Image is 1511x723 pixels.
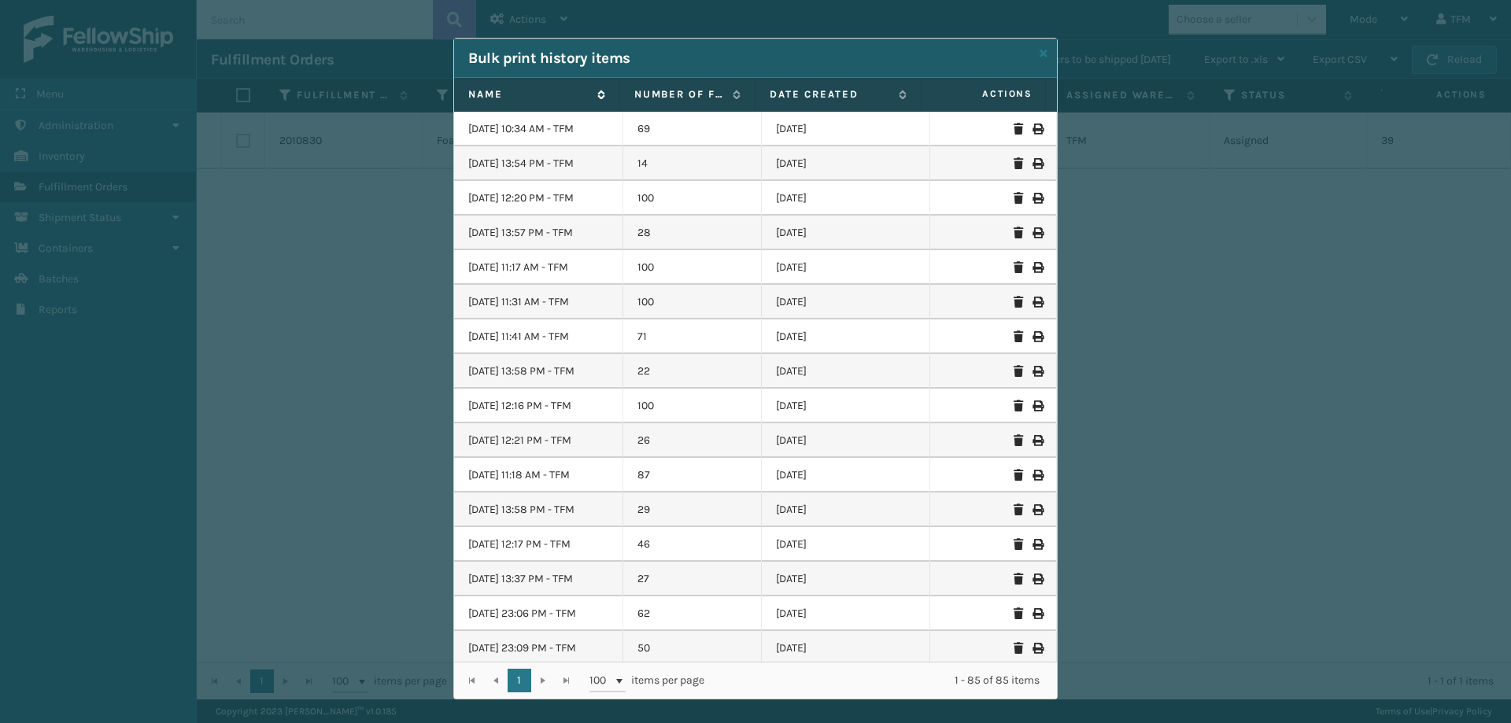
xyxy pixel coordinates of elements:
[1033,435,1042,446] i: Print Bulk History
[762,250,931,285] td: [DATE]
[762,458,931,492] td: [DATE]
[1033,297,1042,308] i: Print Bulk History
[468,537,608,552] p: [DATE] 12:17 PM - TFM
[1014,539,1023,550] i: Delete
[762,527,931,562] td: [DATE]
[1014,435,1023,446] i: Delete
[926,81,1042,107] span: Actions
[762,216,931,250] td: [DATE]
[468,329,608,345] p: [DATE] 11:41 AM - TFM
[623,285,762,319] td: 100
[1033,608,1042,619] i: Print Bulk History
[468,363,608,379] p: [DATE] 13:58 PM - TFM
[623,354,762,389] td: 22
[468,433,608,448] p: [DATE] 12:21 PM - TFM
[1014,366,1023,377] i: Delete
[623,631,762,666] td: 50
[1033,504,1042,515] i: Print Bulk History
[762,389,931,423] td: [DATE]
[762,631,931,666] td: [DATE]
[623,146,762,181] td: 14
[762,146,931,181] td: [DATE]
[762,423,931,458] td: [DATE]
[468,467,608,483] p: [DATE] 11:18 AM - TFM
[762,492,931,527] td: [DATE]
[1033,400,1042,411] i: Print Bulk History
[468,294,608,310] p: [DATE] 11:31 AM - TFM
[770,87,891,101] label: Date created
[468,398,608,414] p: [DATE] 12:16 PM - TFM
[623,458,762,492] td: 87
[1033,470,1042,481] i: Print Bulk History
[1014,504,1023,515] i: Delete
[468,156,608,172] p: [DATE] 13:54 PM - TFM
[468,571,608,587] p: [DATE] 13:37 PM - TFM
[1033,643,1042,654] i: Print Bulk History
[623,596,762,631] td: 62
[1033,158,1042,169] i: Print Bulk History
[1014,470,1023,481] i: Delete
[762,112,931,146] td: [DATE]
[468,49,630,68] h2: Bulk print history items
[1014,262,1023,273] i: Delete
[468,640,608,656] p: [DATE] 23:09 PM - TFM
[468,121,608,137] p: [DATE] 10:34 AM - TFM
[623,181,762,216] td: 100
[1033,124,1042,135] i: Print Bulk History
[623,492,762,527] td: 29
[623,112,762,146] td: 69
[1033,331,1042,342] i: Print Bulk History
[1014,227,1023,238] i: Delete
[1033,366,1042,377] i: Print Bulk History
[1014,608,1023,619] i: Delete
[762,596,931,631] td: [DATE]
[1033,262,1042,273] i: Print Bulk History
[468,190,608,206] p: [DATE] 12:20 PM - TFM
[623,250,762,285] td: 100
[762,181,931,216] td: [DATE]
[508,669,531,692] a: 1
[762,319,931,354] td: [DATE]
[589,669,704,692] span: items per page
[623,319,762,354] td: 71
[1033,539,1042,550] i: Print Bulk History
[1014,643,1023,654] i: Delete
[762,354,931,389] td: [DATE]
[468,225,608,241] p: [DATE] 13:57 PM - TFM
[1014,158,1023,169] i: Delete
[726,673,1040,688] div: 1 - 85 of 85 items
[1014,124,1023,135] i: Delete
[468,606,608,622] p: [DATE] 23:06 PM - TFM
[589,673,613,688] span: 100
[1014,574,1023,585] i: Delete
[623,423,762,458] td: 26
[468,87,589,101] label: Name
[762,285,931,319] td: [DATE]
[1033,574,1042,585] i: Print Bulk History
[634,87,726,101] label: Number of Fulfillment Orders.
[1014,400,1023,411] i: Delete
[623,389,762,423] td: 100
[1033,193,1042,204] i: Print Bulk History
[623,216,762,250] td: 28
[468,502,608,518] p: [DATE] 13:58 PM - TFM
[623,527,762,562] td: 46
[623,562,762,596] td: 27
[1014,193,1023,204] i: Delete
[468,260,608,275] p: [DATE] 11:17 AM - TFM
[1014,331,1023,342] i: Delete
[1033,227,1042,238] i: Print Bulk History
[1014,297,1023,308] i: Delete
[762,562,931,596] td: [DATE]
